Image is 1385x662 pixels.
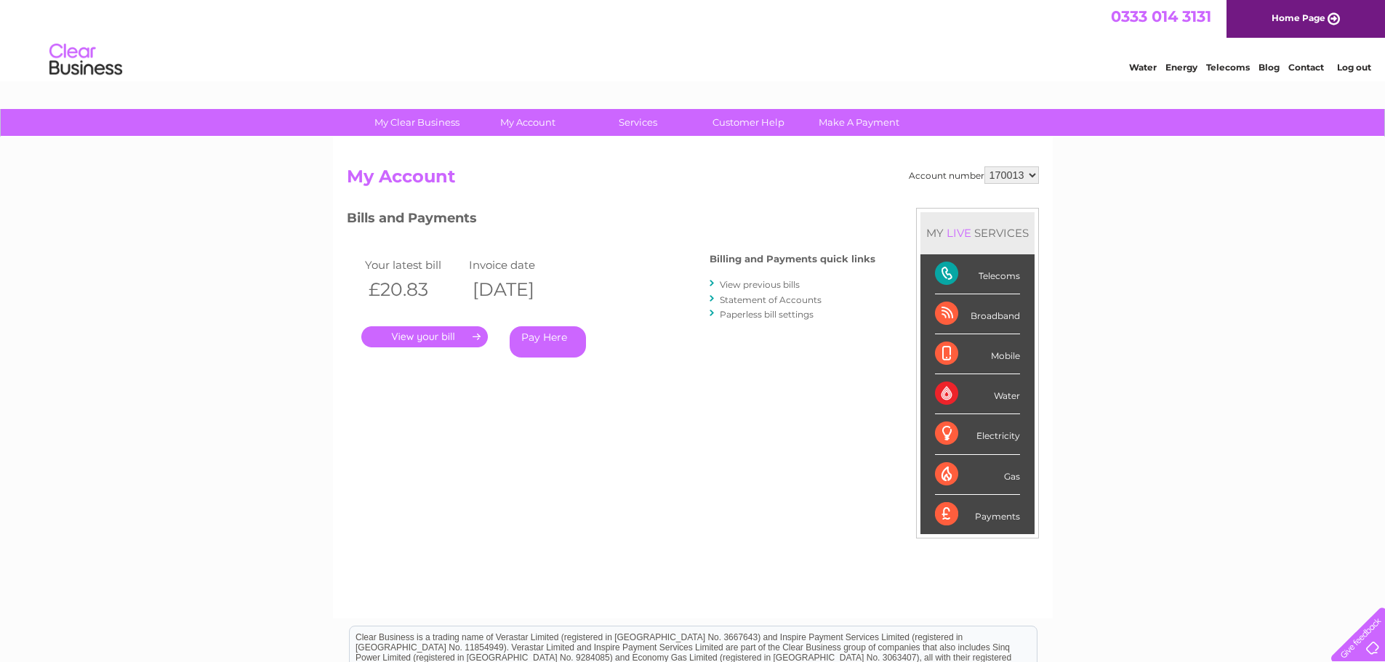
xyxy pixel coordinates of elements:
[347,208,875,233] h3: Bills and Payments
[49,38,123,82] img: logo.png
[689,109,808,136] a: Customer Help
[935,455,1020,495] div: Gas
[720,309,814,320] a: Paperless bill settings
[465,275,570,304] th: [DATE]
[510,326,586,358] a: Pay Here
[361,255,466,275] td: Your latest bill
[361,275,466,304] th: £20.83
[1129,62,1157,73] a: Water
[1258,62,1280,73] a: Blog
[347,166,1039,194] h2: My Account
[361,326,488,347] a: .
[935,374,1020,414] div: Water
[935,495,1020,534] div: Payments
[1288,62,1324,73] a: Contact
[1337,62,1371,73] a: Log out
[710,254,875,265] h4: Billing and Payments quick links
[935,254,1020,294] div: Telecoms
[467,109,587,136] a: My Account
[357,109,477,136] a: My Clear Business
[1111,7,1211,25] a: 0333 014 3131
[350,8,1037,70] div: Clear Business is a trading name of Verastar Limited (registered in [GEOGRAPHIC_DATA] No. 3667643...
[1206,62,1250,73] a: Telecoms
[920,212,1035,254] div: MY SERVICES
[578,109,698,136] a: Services
[720,279,800,290] a: View previous bills
[935,294,1020,334] div: Broadband
[944,226,974,240] div: LIVE
[935,334,1020,374] div: Mobile
[935,414,1020,454] div: Electricity
[799,109,919,136] a: Make A Payment
[465,255,570,275] td: Invoice date
[1165,62,1197,73] a: Energy
[720,294,822,305] a: Statement of Accounts
[909,166,1039,184] div: Account number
